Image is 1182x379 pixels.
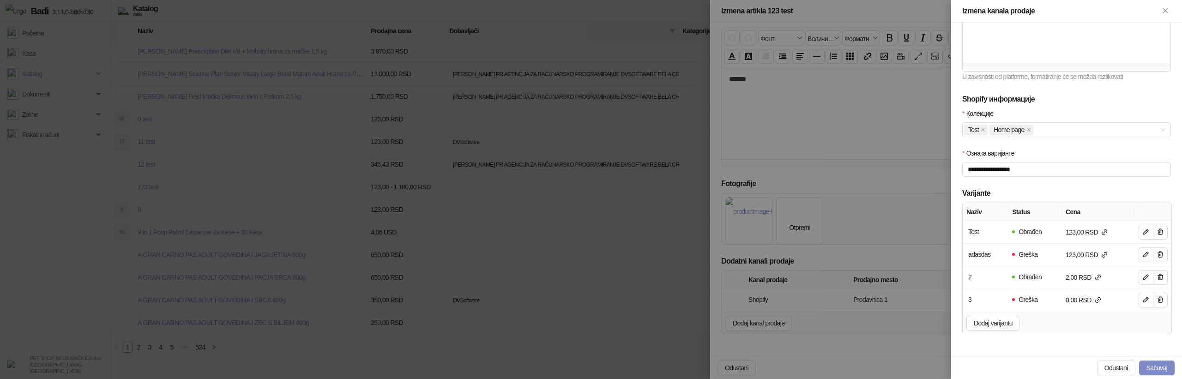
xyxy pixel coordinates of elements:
[1064,247,1110,263] div: 123,00 RSD
[994,125,1025,135] span: Home page
[1064,293,1104,308] div: 0,00 RSD
[966,247,992,261] div: adasdas
[962,108,1000,119] label: Колекције
[989,124,1033,135] span: Home page
[962,148,1020,158] label: Ознака варијанте
[966,316,1020,331] button: Dodaj varijantu
[963,266,1008,289] td: Naziv
[1008,289,1062,312] td: Status
[962,162,1171,177] input: Ознака варијанте
[968,125,979,135] span: Test
[1008,244,1062,266] td: Status
[1019,273,1042,281] span: Obrađen
[981,127,985,132] span: close
[962,72,1171,83] div: U zavisnosti od platforme, formatiranje će se možda razlikovati
[966,270,973,284] div: 2
[963,244,1008,266] td: Naziv
[1097,361,1135,375] button: Odustani
[1062,266,1134,289] td: Cena
[1019,296,1037,303] span: Greška
[966,225,981,239] div: Test
[1008,221,1062,244] td: Status
[1064,225,1110,241] div: 123,00 RSD
[1008,203,1062,221] th: Status
[962,94,1171,105] h5: Shopify информације
[1062,221,1134,244] td: Cena
[974,319,1013,327] span: Dodaj varijantu
[1064,270,1104,286] div: 2,00 RSD
[1019,228,1042,235] span: Obrađen
[1062,244,1134,266] td: Cena
[1160,6,1171,17] button: Zatvori
[963,289,1008,312] td: Naziv
[966,293,973,307] div: 3
[1008,266,1062,289] td: Status
[1026,127,1031,132] span: close
[1019,251,1037,258] span: Greška
[1062,203,1134,221] th: Cena
[1062,289,1134,312] td: Cena
[962,6,1160,17] div: Izmena kanala prodaje
[963,221,1008,244] td: Naziv
[1139,361,1175,375] button: Sačuvaj
[962,188,1171,199] h5: Varijante
[963,203,1008,221] th: Naziv
[964,124,988,135] span: Test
